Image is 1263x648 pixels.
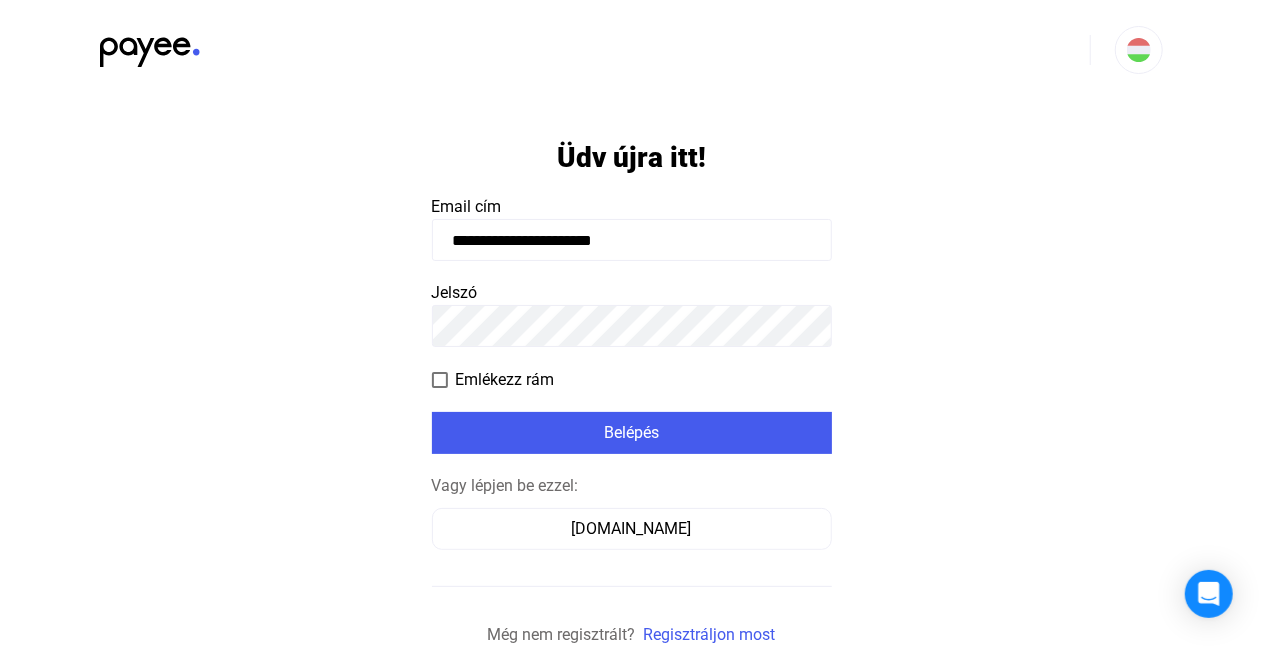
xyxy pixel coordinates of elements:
a: Regisztráljon most [644,625,776,644]
img: HU [1127,38,1151,62]
div: Open Intercom Messenger [1185,570,1233,618]
a: [DOMAIN_NAME] [432,519,832,538]
h1: Üdv újra itt! [557,140,706,175]
button: [DOMAIN_NAME] [432,508,832,550]
span: Még nem regisztrált? [488,625,636,644]
span: Jelszó [432,283,478,302]
div: Belépés [438,421,826,445]
img: black-payee-blue-dot.svg [100,26,200,67]
span: Email cím [432,197,502,216]
span: Emlékezz rám [456,368,555,392]
div: Vagy lépjen be ezzel: [432,474,832,498]
div: [DOMAIN_NAME] [439,517,825,541]
button: HU [1115,26,1163,74]
button: Belépés [432,412,832,454]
